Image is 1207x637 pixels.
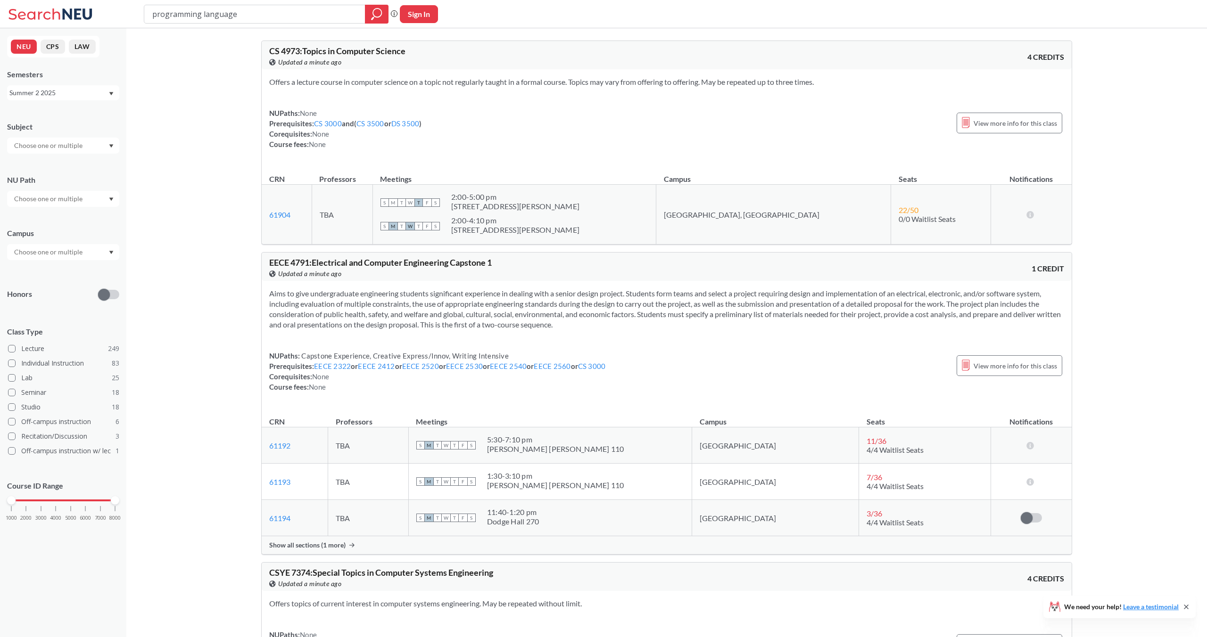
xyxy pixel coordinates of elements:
[358,362,395,370] a: EECE 2412
[534,362,570,370] a: EECE 2560
[109,515,121,521] span: 8000
[278,57,341,67] span: Updated a minute ago
[69,40,96,54] button: LAW
[314,362,351,370] a: EECE 2322
[112,358,119,368] span: 83
[867,509,882,518] span: 3 / 36
[899,205,918,214] span: 22 / 50
[433,441,442,449] span: T
[300,351,509,360] span: Capstone Experience, Creative Express/Innov, Writing Intensive
[416,514,425,522] span: S
[433,514,442,522] span: T
[397,198,406,207] span: T
[116,446,119,456] span: 1
[859,407,991,427] th: Seats
[262,536,1072,554] div: Show all sections (1 more)
[6,515,17,521] span: 1000
[467,477,476,486] span: S
[11,40,37,54] button: NEU
[402,362,439,370] a: EECE 2520
[269,477,290,486] a: 61193
[328,407,409,427] th: Professors
[8,386,119,399] label: Seminar
[269,288,1064,330] section: Aims to give undergraduate engineering students significant experience in dealing with a senior d...
[487,507,539,517] div: 11:40 - 1:20 pm
[356,119,384,128] a: CS 3500
[416,477,425,486] span: S
[487,471,624,481] div: 1:30 - 3:10 pm
[328,500,409,536] td: TBA
[899,214,956,223] span: 0/0 Waitlist Seats
[9,246,89,258] input: Choose one or multiple
[487,435,624,444] div: 5:30 - 7:10 pm
[891,164,991,185] th: Seats
[1064,604,1179,610] span: We need your help!
[991,164,1072,185] th: Notifications
[112,387,119,398] span: 18
[108,343,119,354] span: 249
[442,514,450,522] span: W
[112,373,119,383] span: 25
[80,515,91,521] span: 6000
[95,515,106,521] span: 7000
[328,464,409,500] td: TBA
[423,198,431,207] span: F
[9,193,89,204] input: Choose one or multiple
[442,477,450,486] span: W
[467,514,476,522] span: S
[7,327,119,337] span: Class Type
[459,441,467,449] span: F
[459,514,467,522] span: F
[389,222,397,230] span: M
[269,567,493,578] span: CSYE 7374 : Special Topics in Computer Systems Engineering
[269,541,346,549] span: Show all sections (1 more)
[50,515,61,521] span: 4000
[8,372,119,384] label: Lab
[451,192,579,202] div: 2:00 - 5:00 pm
[7,481,119,491] p: Course ID Range
[867,482,924,490] span: 4/4 Waitlist Seats
[7,122,119,132] div: Subject
[309,140,326,148] span: None
[1027,573,1064,584] span: 4 CREDITS
[269,46,405,56] span: CS 4973 : Topics in Computer Science
[9,140,89,151] input: Choose one or multiple
[309,383,326,391] span: None
[406,222,414,230] span: W
[406,198,414,207] span: W
[312,164,372,185] th: Professors
[974,360,1057,372] span: View more info for this class
[312,372,329,381] span: None
[1027,52,1064,62] span: 4 CREDITS
[425,514,433,522] span: M
[991,407,1072,427] th: Notifications
[692,427,859,464] td: [GEOGRAPHIC_DATA]
[391,119,420,128] a: DS 3500
[7,289,32,300] p: Honors
[416,441,425,449] span: S
[328,427,409,464] td: TBA
[8,445,119,457] label: Off-campus instruction w/ lec
[451,225,579,235] div: [STREET_ADDRESS][PERSON_NAME]
[656,164,891,185] th: Campus
[380,198,389,207] span: S
[397,222,406,230] span: T
[7,175,119,185] div: NU Path
[8,430,119,442] label: Recitation/Discussion
[116,431,119,441] span: 3
[371,8,382,21] svg: magnifying glass
[269,598,1064,609] section: Offers topics of current interest in computer systems engineering. May be repeated without limit.
[450,441,459,449] span: T
[1032,263,1064,274] span: 1 CREDIT
[314,119,342,128] a: CS 3000
[300,109,317,117] span: None
[414,198,423,207] span: T
[7,69,119,80] div: Semesters
[487,517,539,526] div: Dodge Hall 270
[7,191,119,207] div: Dropdown arrow
[400,5,438,23] button: Sign In
[431,198,440,207] span: S
[423,222,431,230] span: F
[35,515,47,521] span: 3000
[433,477,442,486] span: T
